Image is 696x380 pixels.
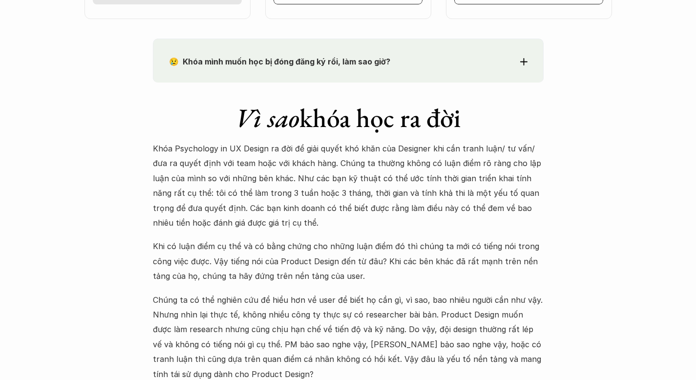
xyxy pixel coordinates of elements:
[153,239,544,283] p: Khi có luận điểm cụ thể và có bằng chứng cho những luận điểm đó thì chúng ta mới có tiếng nói tro...
[153,141,544,230] p: Khóa Psychology in UX Design ra đời để giải quyết khó khăn của Designer khi cần tranh luận/ tư vấ...
[169,57,390,66] strong: 😢 Khóa mình muốn học bị đóng đăng ký rồi, làm sao giờ?
[235,101,299,135] em: Vì sao
[153,102,544,134] h1: khóa học ra đời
